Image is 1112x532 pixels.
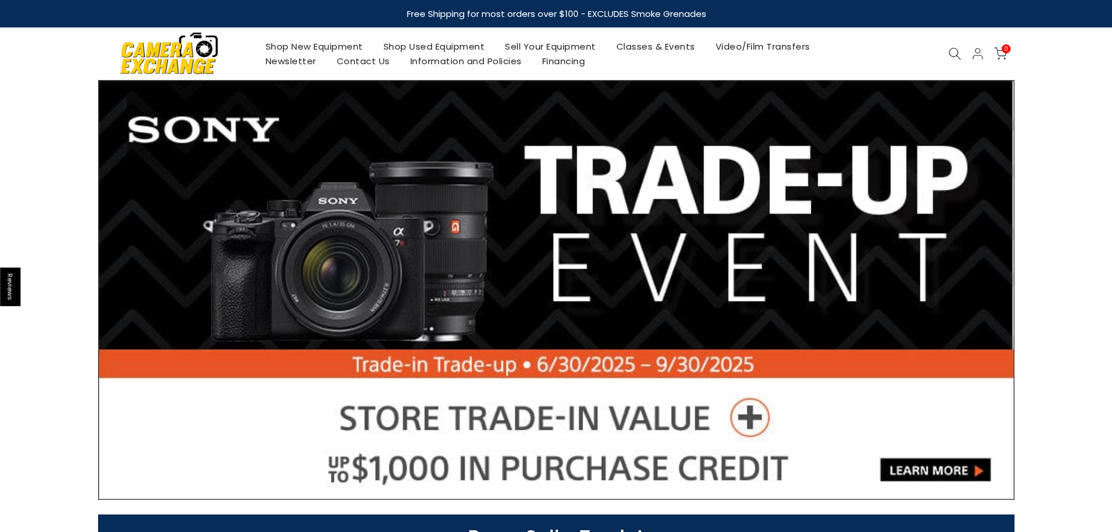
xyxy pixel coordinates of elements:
[606,39,705,54] a: Classes & Events
[326,54,400,68] a: Contact Us
[994,47,1007,60] a: 0
[406,8,706,20] strong: Free Shipping for most orders over $100 - EXCLUDES Smoke Grenades
[547,481,553,487] li: Page dot 3
[373,39,495,54] a: Shop Used Equipment
[495,39,606,54] a: Sell Your Equipment
[1002,44,1010,53] span: 0
[571,481,578,487] li: Page dot 5
[535,481,541,487] li: Page dot 2
[255,39,373,54] a: Shop New Equipment
[584,481,590,487] li: Page dot 6
[400,54,532,68] a: Information and Policies
[532,54,595,68] a: Financing
[705,39,820,54] a: Video/Film Transfers
[522,481,529,487] li: Page dot 1
[559,481,566,487] li: Page dot 4
[255,54,326,68] a: Newsletter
